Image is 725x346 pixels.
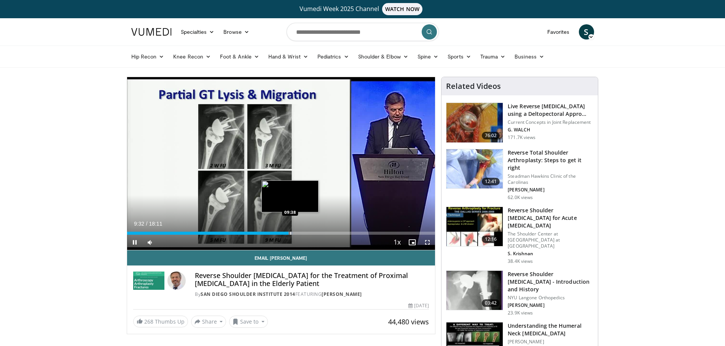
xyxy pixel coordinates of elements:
[508,231,593,249] p: The Shoulder Center at [GEOGRAPHIC_DATA] at [GEOGRAPHIC_DATA]
[482,132,500,139] span: 76:02
[408,302,429,309] div: [DATE]
[476,49,510,64] a: Trauma
[446,103,593,143] a: 76:02 Live Reverse [MEDICAL_DATA] using a Deltopectoral Appro… Current Concepts in Joint Replacem...
[579,24,594,39] a: S
[149,221,162,227] span: 18:11
[133,272,165,290] img: San Diego Shoulder Institute 2014
[508,149,593,172] h3: Reverse Total Shoulder Arthroplasty: Steps to get it right
[482,178,500,185] span: 12:41
[382,3,422,15] span: WATCH NOW
[354,49,413,64] a: Shoulder & Elbow
[132,3,593,15] a: Vumedi Week 2025 ChannelWATCH NOW
[167,272,186,290] img: Avatar
[443,49,476,64] a: Sports
[201,291,295,297] a: San Diego Shoulder Institute 2014
[446,271,503,310] img: zucker_4.png.150x105_q85_crop-smart_upscale.jpg
[543,24,574,39] a: Favorites
[191,316,226,328] button: Share
[169,49,215,64] a: Knee Recon
[508,322,593,337] h3: Understanding the Humeral Neck [MEDICAL_DATA]
[508,270,593,293] h3: Reverse Shoulder [MEDICAL_DATA] - Introduction and History
[127,77,435,250] video-js: Video Player
[127,235,142,250] button: Pause
[508,339,593,345] p: [PERSON_NAME]
[508,258,533,264] p: 38.4K views
[446,207,593,264] a: 12:16 Reverse Shoulder [MEDICAL_DATA] for Acute [MEDICAL_DATA] The Shoulder Center at [GEOGRAPHIC...
[508,207,593,229] h3: Reverse Shoulder [MEDICAL_DATA] for Acute [MEDICAL_DATA]
[176,24,219,39] a: Specialties
[420,235,435,250] button: Fullscreen
[510,49,549,64] a: Business
[127,250,435,265] a: Email [PERSON_NAME]
[195,291,429,298] div: By FEATURING
[261,180,319,212] img: image.jpeg
[508,194,533,201] p: 62.0K views
[133,316,188,327] a: 268 Thumbs Up
[446,207,503,246] img: butch_reverse_arthroplasty_3.png.150x105_q85_crop-smart_upscale.jpg
[131,28,172,36] img: VuMedi Logo
[215,49,264,64] a: Foot & Ankle
[287,23,439,41] input: Search topics, interventions
[446,103,503,142] img: 684033_3.png.150x105_q85_crop-smart_upscale.jpg
[127,49,169,64] a: Hip Recon
[446,149,503,189] img: 326034_0000_1.png.150x105_q85_crop-smart_upscale.jpg
[405,235,420,250] button: Enable picture-in-picture mode
[219,24,254,39] a: Browse
[508,310,533,316] p: 23.9K views
[508,251,593,257] p: S. Krishnan
[508,302,593,308] p: [PERSON_NAME]
[508,127,593,133] p: G. WALCH
[482,235,500,243] span: 12:16
[146,221,148,227] span: /
[389,235,405,250] button: Playback Rate
[446,82,501,91] h4: Related Videos
[127,232,435,235] div: Progress Bar
[508,187,593,193] p: [PERSON_NAME]
[264,49,313,64] a: Hand & Wrist
[322,291,362,297] a: [PERSON_NAME]
[482,299,500,307] span: 03:42
[144,318,153,325] span: 268
[446,270,593,316] a: 03:42 Reverse Shoulder [MEDICAL_DATA] - Introduction and History NYU Langone Orthopedics [PERSON_...
[508,134,535,141] p: 171.7K views
[195,272,429,288] h4: Reverse Shoulder [MEDICAL_DATA] for the Treatment of Proximal [MEDICAL_DATA] in the Elderly Patient
[134,221,144,227] span: 9:32
[508,295,593,301] p: NYU Langone Orthopedics
[446,149,593,201] a: 12:41 Reverse Total Shoulder Arthroplasty: Steps to get it right Steadman Hawkins Clinic of the C...
[142,235,158,250] button: Mute
[313,49,354,64] a: Pediatrics
[508,119,593,125] p: Current Concepts in Joint Replacement
[508,173,593,185] p: Steadman Hawkins Clinic of the Carolinas
[388,317,429,326] span: 44,480 views
[413,49,443,64] a: Spine
[508,103,593,118] h3: Live Reverse [MEDICAL_DATA] using a Deltopectoral Appro…
[229,316,268,328] button: Save to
